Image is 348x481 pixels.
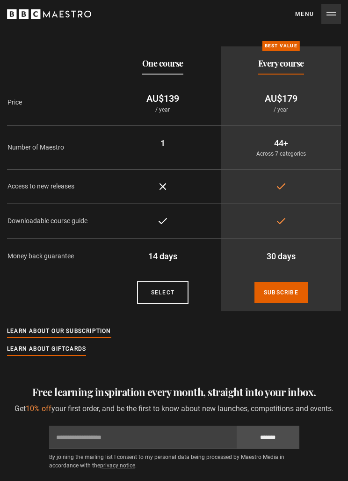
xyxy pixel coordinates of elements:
[262,41,300,51] p: Best value
[295,4,341,24] button: Toggle navigation
[7,251,104,261] p: Money back guarantee
[108,137,217,150] p: 1
[7,384,341,399] h3: Free learning inspiration every month, straight into your inbox.
[225,150,337,158] p: Across 7 categories
[7,98,104,107] p: Price
[108,250,217,263] p: 14 days
[49,453,299,470] p: By joining the mailing list I consent to my personal data being processed by Maestro Media in acc...
[225,105,337,114] p: / year
[225,250,337,263] p: 30 days
[7,143,104,152] p: Number of Maestro
[7,403,341,414] p: Get your first order, and be the first to know about new launches, competitions and events.
[225,91,337,105] p: AU$179
[142,58,183,69] h2: One course
[7,7,91,21] svg: BBC Maestro
[108,91,217,105] p: AU$139
[7,216,104,226] p: Downloadable course guide
[7,344,86,354] a: Learn about giftcards
[258,58,304,69] h2: Every course
[137,281,188,304] a: Courses
[108,105,217,114] p: / year
[225,137,337,150] p: 44+
[7,326,111,337] a: Learn about our subscription
[7,181,104,191] p: Access to new releases
[254,282,308,303] a: Subscribe
[100,462,135,469] a: privacy notice
[26,404,51,413] span: 10% off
